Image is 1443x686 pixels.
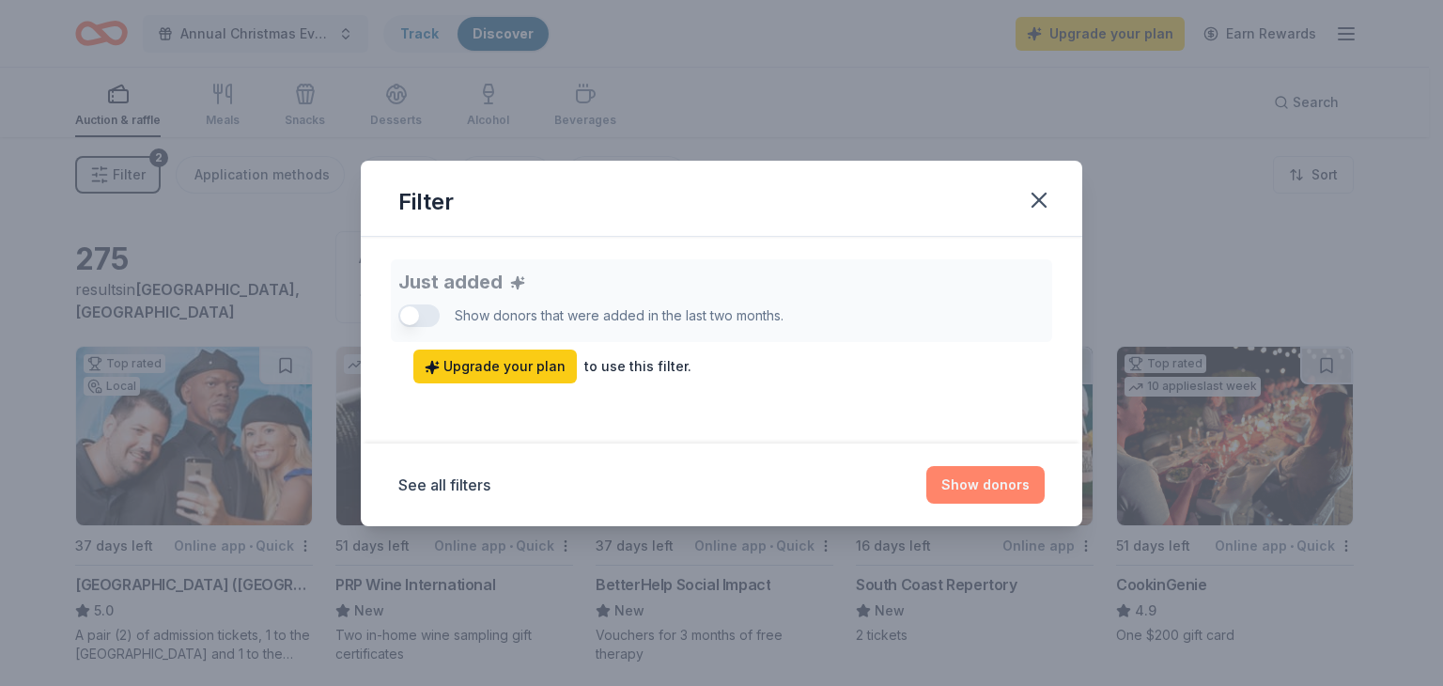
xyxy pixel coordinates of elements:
[584,355,691,378] div: to use this filter.
[413,350,577,383] a: Upgrade your plan
[398,187,454,217] div: Filter
[926,466,1045,504] button: Show donors
[425,355,566,378] span: Upgrade your plan
[398,474,490,496] button: See all filters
